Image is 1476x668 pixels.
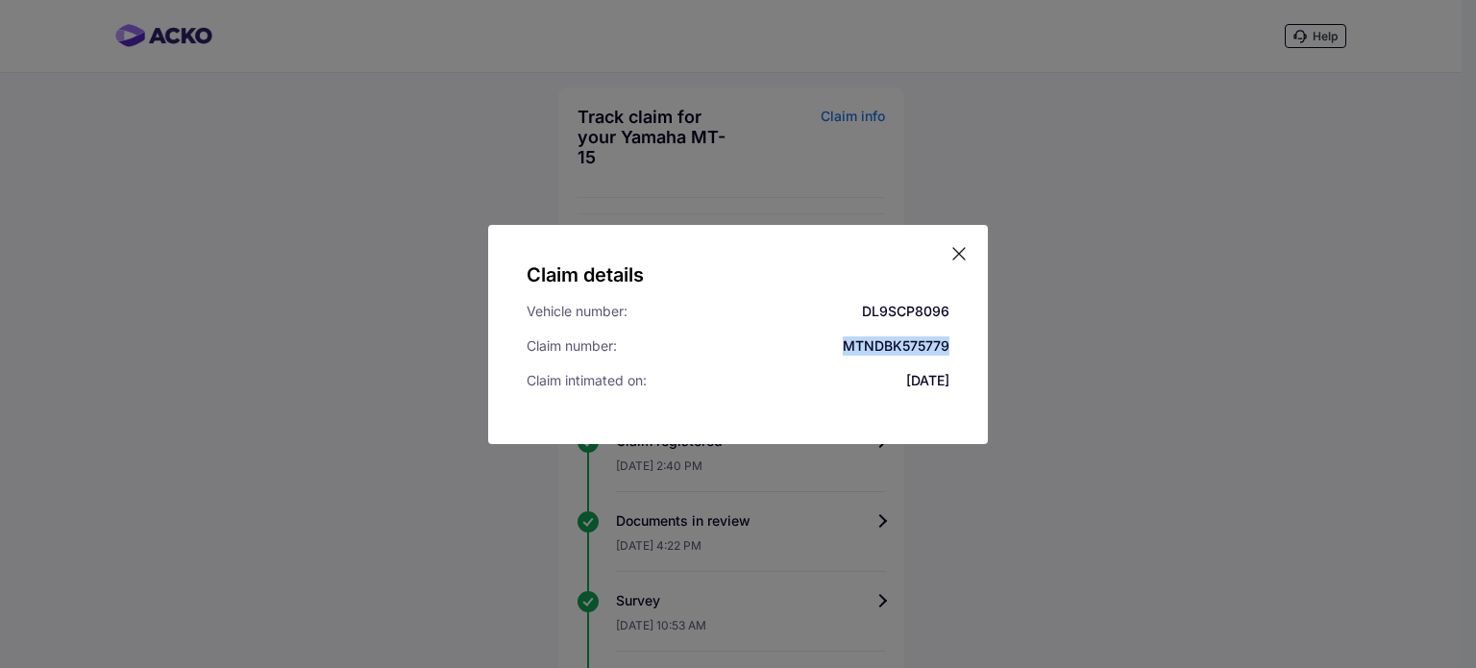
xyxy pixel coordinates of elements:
[843,336,949,356] div: MTNDBK575779
[862,302,949,321] div: DL9SCP8096
[527,263,949,286] h5: Claim details
[527,371,647,390] div: Claim intimated on:
[906,371,949,390] div: [DATE]
[527,302,627,321] div: Vehicle number:
[527,336,617,356] div: Claim number:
